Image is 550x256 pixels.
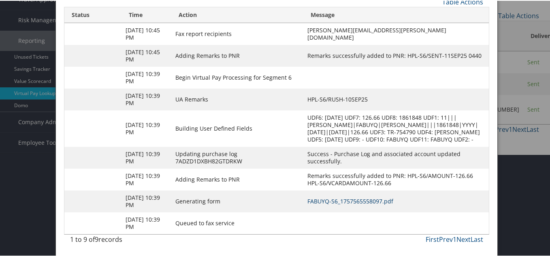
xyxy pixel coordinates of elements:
[122,110,171,146] td: [DATE] 10:39 PM
[171,88,303,110] td: UA Remarks
[95,234,98,243] span: 9
[122,146,171,168] td: [DATE] 10:39 PM
[171,44,303,66] td: Adding Remarks to PNR
[171,6,303,22] th: Action: activate to sort column ascending
[171,66,303,88] td: Begin Virtual Pay Processing for Segment 6
[122,88,171,110] td: [DATE] 10:39 PM
[122,190,171,212] td: [DATE] 10:39 PM
[303,168,489,190] td: Remarks successfully added to PNR: HPL-S6/AMOUNT-126.66 HPL-S6/VCARDAMOUNT-126.66
[171,146,303,168] td: Updating purchase log 7ADZD1DXBH82GTDRKW
[64,6,122,22] th: Status: activate to sort column ascending
[303,146,489,168] td: Success - Purchase Log and associated account updated successfully.
[426,234,439,243] a: First
[303,44,489,66] td: Remarks successfully added to PNR: HPL-S6/SENT-11SEP25 0440
[122,22,171,44] td: [DATE] 10:45 PM
[307,197,393,204] a: FABUYQ-S6_1757565558097.pdf
[471,234,483,243] a: Last
[171,212,303,233] td: Queued to fax service
[171,22,303,44] td: Fax report recipients
[303,88,489,110] td: HPL-S6/RUSH-10SEP25
[122,44,171,66] td: [DATE] 10:45 PM
[303,6,489,22] th: Message: activate to sort column ascending
[456,234,471,243] a: Next
[303,110,489,146] td: UDF6: [DATE] UDF7: 126.66 UDF8: 1861848 UDF1: 11|||[PERSON_NAME]|FABUYQ|[PERSON_NAME]|||1861848|Y...
[439,234,453,243] a: Prev
[122,66,171,88] td: [DATE] 10:39 PM
[122,6,171,22] th: Time: activate to sort column ascending
[453,234,456,243] a: 1
[171,110,303,146] td: Building User Defined Fields
[171,168,303,190] td: Adding Remarks to PNR
[122,168,171,190] td: [DATE] 10:39 PM
[122,212,171,233] td: [DATE] 10:39 PM
[70,234,164,248] div: 1 to 9 of records
[303,22,489,44] td: [PERSON_NAME][EMAIL_ADDRESS][PERSON_NAME][DOMAIN_NAME]
[171,190,303,212] td: Generating form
